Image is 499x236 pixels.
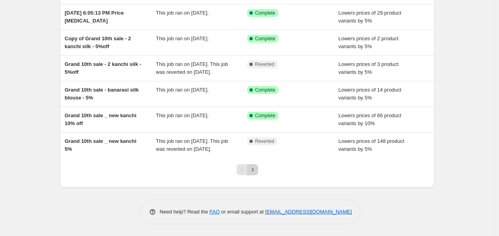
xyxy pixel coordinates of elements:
span: This job ran on [DATE]. This job was reverted on [DATE]. [156,138,228,152]
span: Lowers prices of 3 product variants by 5% [339,61,398,75]
span: Complete [255,36,275,42]
span: Lowers prices of 29 product variants by 5% [339,10,402,24]
span: Complete [255,10,275,16]
span: Grand 10th sale - 2 kanchi silk - 5%off [65,61,141,75]
span: or email support at [220,209,265,215]
span: Grand 10th sale _ new kanchi 5% [65,138,136,152]
span: Complete [255,112,275,119]
span: Need help? Read the [160,209,210,215]
span: Lowers prices of 148 product variants by 5% [339,138,404,152]
span: Reverted [255,61,274,67]
span: Copy of Grand 10th sale - 2 kanchi silk - 5%off [65,36,131,49]
span: Reverted [255,138,274,144]
nav: Pagination [236,164,258,175]
a: FAQ [210,209,220,215]
span: Grand 10th sale - banarasi silk blouse - 5% [65,87,139,101]
span: This job ran on [DATE]. [156,36,209,41]
span: Complete [255,87,275,93]
span: This job ran on [DATE]. This job was reverted on [DATE]. [156,61,228,75]
span: Grand 10th sale _ new kanchi 10% off [65,112,136,126]
span: [DATE] 6:05:13 PM Price [MEDICAL_DATA] [65,10,124,24]
a: [EMAIL_ADDRESS][DOMAIN_NAME] [265,209,352,215]
span: Lowers prices of 66 product variants by 10% [339,112,402,126]
span: This job ran on [DATE]. [156,112,209,118]
span: Lowers prices of 2 product variants by 5% [339,36,398,49]
span: This job ran on [DATE]. [156,10,209,16]
button: Next [247,164,258,175]
span: This job ran on [DATE]. [156,87,209,93]
span: Lowers prices of 14 product variants by 5% [339,87,402,101]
